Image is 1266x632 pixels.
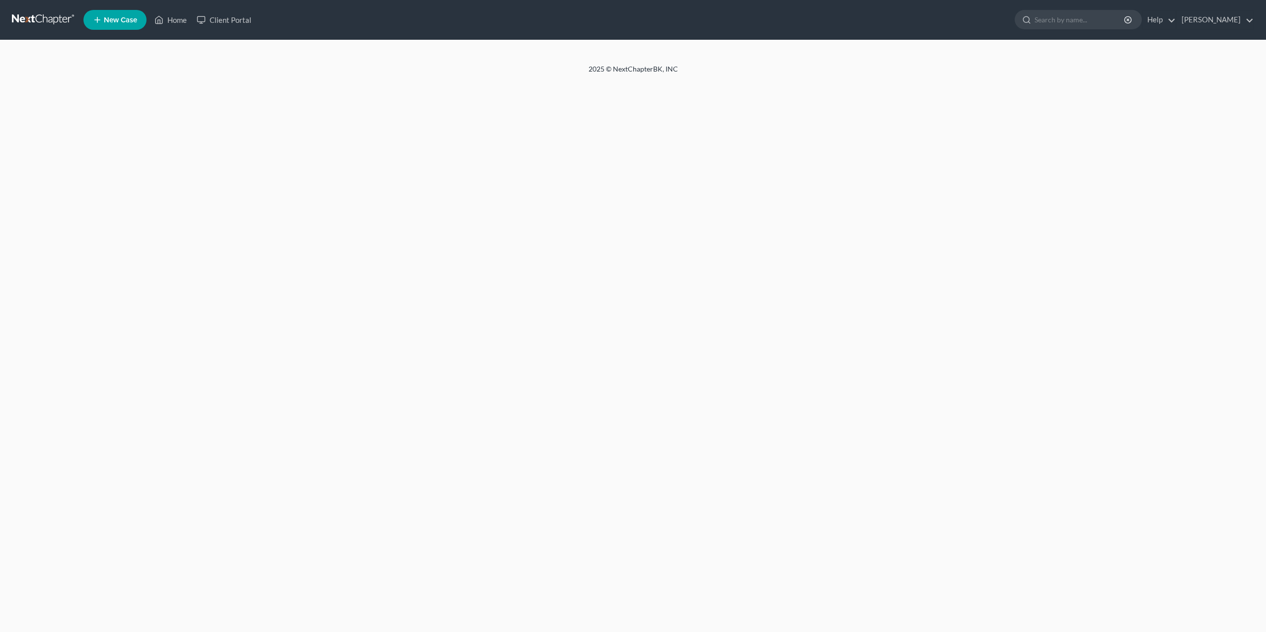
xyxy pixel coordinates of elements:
a: [PERSON_NAME] [1177,11,1254,29]
a: Client Portal [192,11,256,29]
div: 2025 © NextChapterBK, INC [350,64,916,82]
a: Home [149,11,192,29]
span: New Case [104,16,137,24]
input: Search by name... [1035,10,1125,29]
a: Help [1142,11,1176,29]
